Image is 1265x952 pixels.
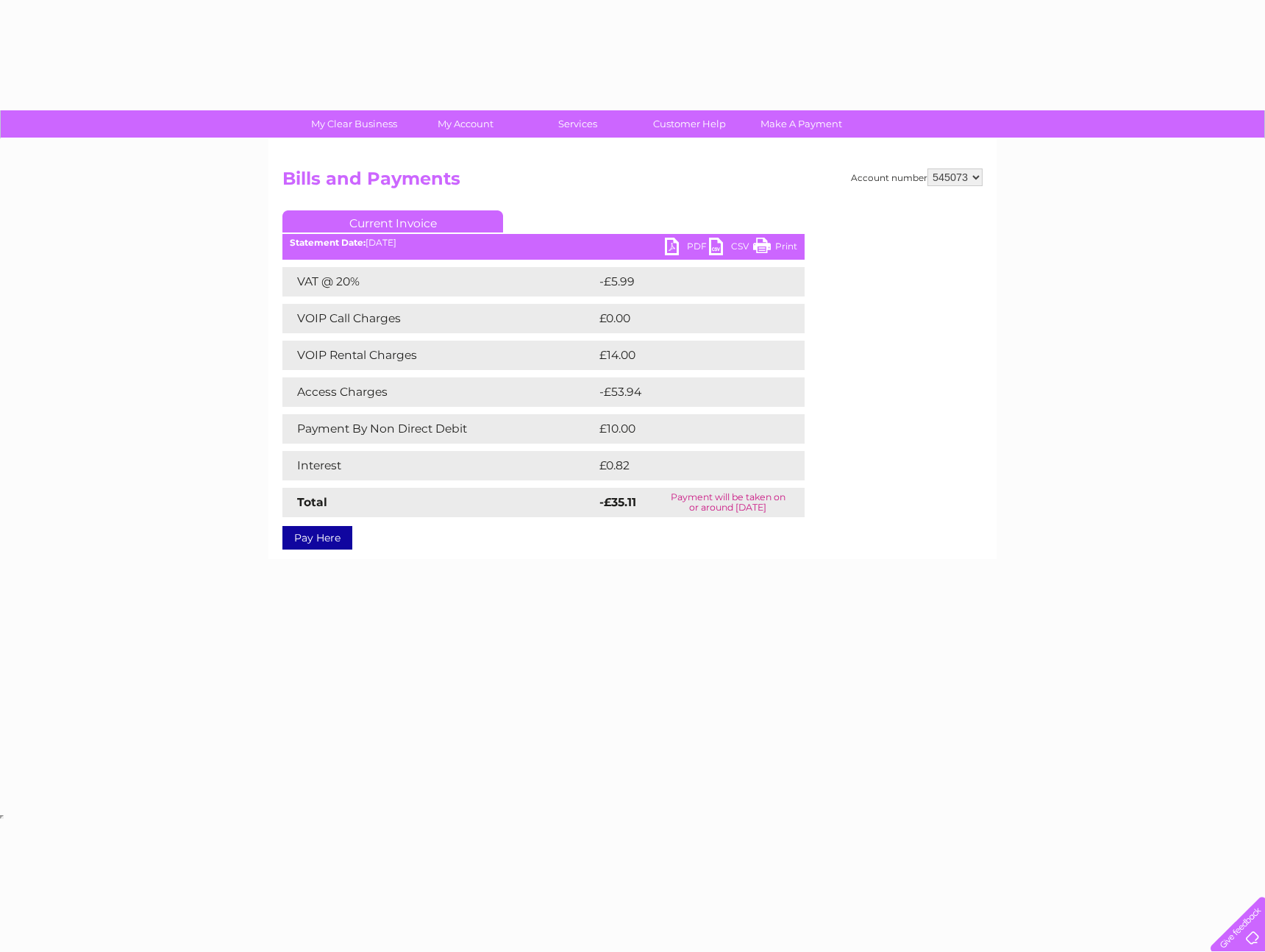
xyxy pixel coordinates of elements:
[297,495,327,509] strong: Total
[596,304,771,333] td: £0.00
[596,377,777,407] td: -£53.94
[293,110,415,138] a: My Clear Business
[282,168,983,196] h2: Bills and Payments
[851,168,983,186] div: Account number
[741,110,862,138] a: Make A Payment
[596,414,774,444] td: £10.00
[282,210,503,232] a: Current Invoice
[282,377,596,407] td: Access Charges
[629,110,750,138] a: Customer Help
[282,304,596,333] td: VOIP Call Charges
[282,526,352,550] a: Pay Here
[596,341,774,370] td: £14.00
[596,451,770,480] td: £0.82
[517,110,638,138] a: Services
[290,237,366,248] b: Statement Date:
[753,238,797,259] a: Print
[282,238,805,248] div: [DATE]
[709,238,753,259] a: CSV
[665,238,709,259] a: PDF
[596,267,774,296] td: -£5.99
[651,488,805,517] td: Payment will be taken on or around [DATE]
[405,110,527,138] a: My Account
[282,451,596,480] td: Interest
[282,341,596,370] td: VOIP Rental Charges
[599,495,636,509] strong: -£35.11
[282,267,596,296] td: VAT @ 20%
[282,414,596,444] td: Payment By Non Direct Debit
